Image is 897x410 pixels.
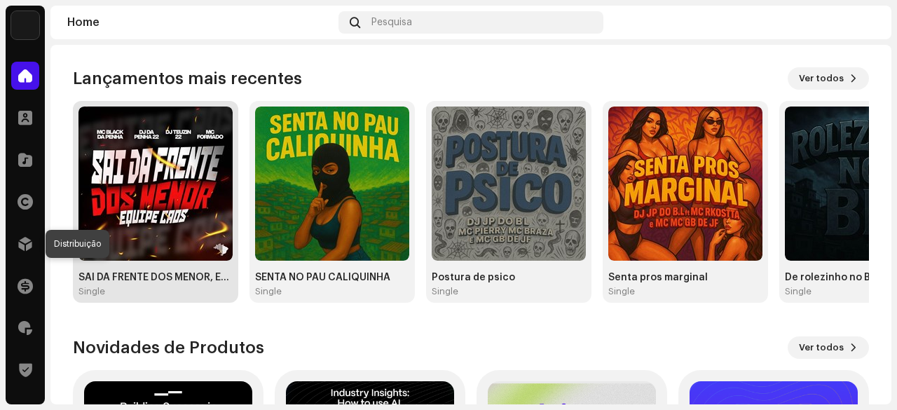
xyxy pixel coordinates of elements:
button: Ver todos [788,67,869,90]
div: SAI DA FRENTE DOS MENOR, EQUIPE CAOS [78,272,233,283]
button: Ver todos [788,336,869,359]
img: 71bf27a5-dd94-4d93-852c-61362381b7db [11,11,39,39]
span: Ver todos [799,334,844,362]
div: Single [255,286,282,297]
span: Ver todos [799,64,844,93]
h3: Novidades de Produtos [73,336,264,359]
img: 988c4392-28c3-4f79-8b65-f1046f0b86b0 [255,107,409,261]
h3: Lançamentos mais recentes [73,67,302,90]
img: 049993c1-2d72-4e3c-8c44-bd6ba982551e [608,107,762,261]
img: 2961a79f-5d4c-4fd8-89cd-067426a8d5c3 [78,107,233,261]
img: 7b092bcd-1f7b-44aa-9736-f4bc5021b2f1 [852,11,875,34]
span: Pesquisa [371,17,412,28]
div: Single [432,286,458,297]
div: Postura de psico [432,272,586,283]
div: Single [608,286,635,297]
div: SENTA NO PAU CALIQUINHA [255,272,409,283]
img: 9177a9f3-1dde-46c1-83a7-800fb06cdad1 [432,107,586,261]
div: Single [785,286,812,297]
div: Senta pros marginal [608,272,762,283]
div: Single [78,286,105,297]
div: Home [67,17,333,28]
